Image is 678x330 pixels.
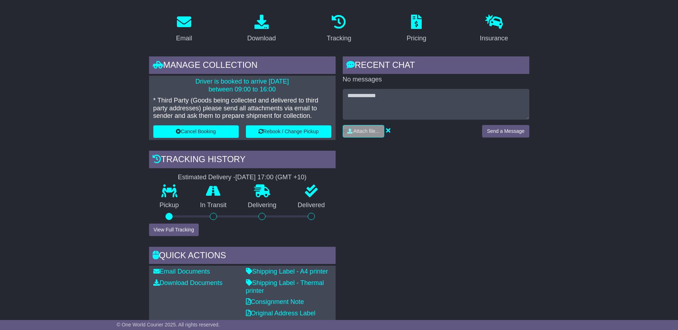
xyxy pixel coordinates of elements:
[149,201,190,209] p: Pickup
[407,34,426,43] div: Pricing
[246,279,324,294] a: Shipping Label - Thermal printer
[149,224,199,236] button: View Full Tracking
[176,34,192,43] div: Email
[153,97,331,120] p: * Third Party (Goods being collected and delivered to third party addresses) please send all atta...
[475,12,513,46] a: Insurance
[117,322,220,327] span: © One World Courier 2025. All rights reserved.
[343,76,529,84] p: No messages
[153,125,239,138] button: Cancel Booking
[149,247,336,266] div: Quick Actions
[153,78,331,93] p: Driver is booked to arrive [DATE] between 09:00 to 16:00
[247,34,276,43] div: Download
[153,268,210,275] a: Email Documents
[237,201,287,209] p: Delivering
[149,56,336,76] div: Manage collection
[246,125,331,138] button: Rebook / Change Pickup
[482,125,529,137] button: Send a Message
[189,201,237,209] p: In Transit
[327,34,351,43] div: Tracking
[246,298,304,305] a: Consignment Note
[343,56,529,76] div: RECENT CHAT
[236,174,307,181] div: [DATE] 17:00 (GMT +10)
[246,310,316,317] a: Original Address Label
[480,34,508,43] div: Insurance
[322,12,356,46] a: Tracking
[246,268,328,275] a: Shipping Label - A4 printer
[149,174,336,181] div: Estimated Delivery -
[171,12,197,46] a: Email
[153,279,223,286] a: Download Documents
[402,12,431,46] a: Pricing
[243,12,281,46] a: Download
[287,201,336,209] p: Delivered
[149,151,336,170] div: Tracking history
